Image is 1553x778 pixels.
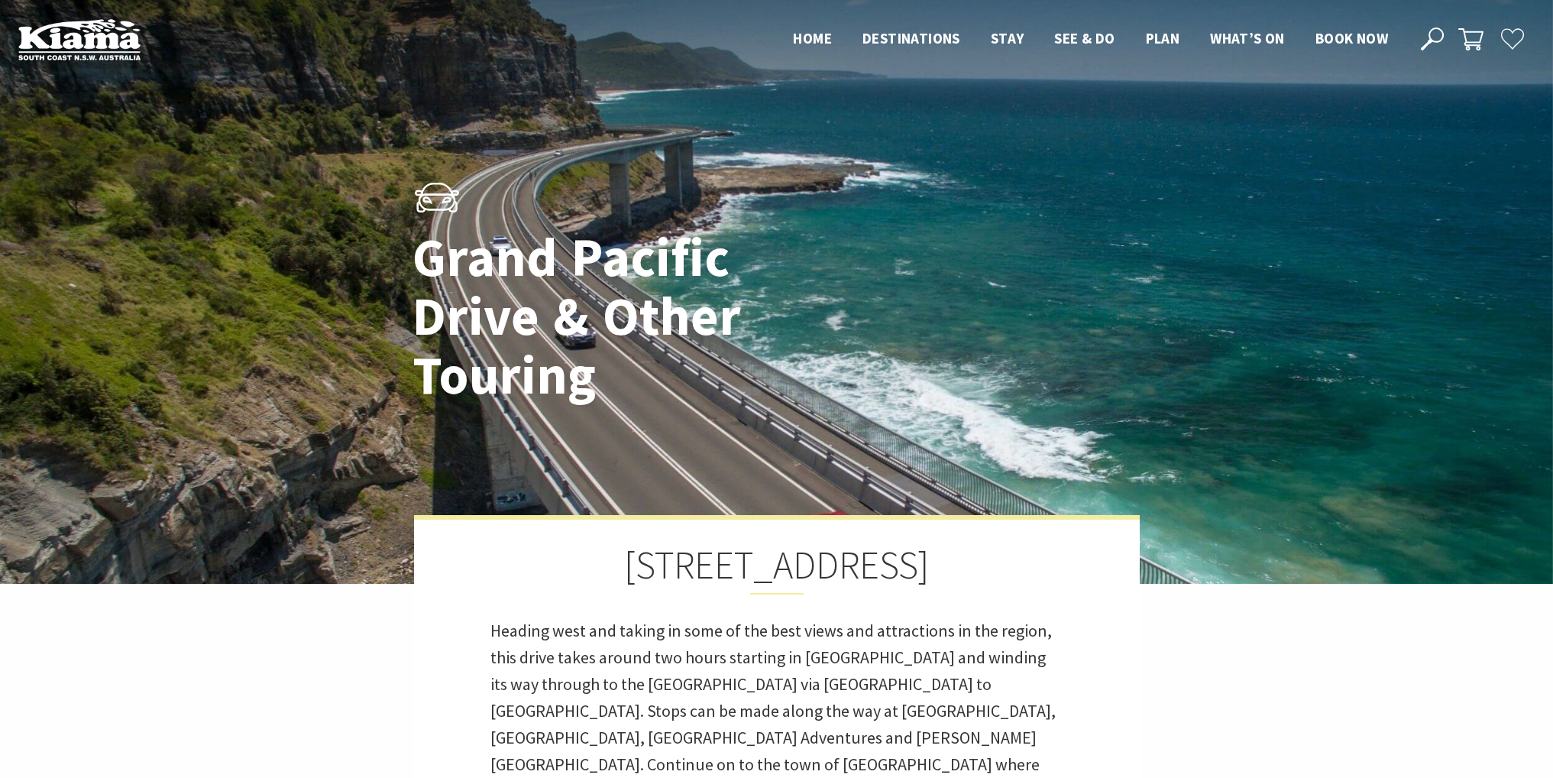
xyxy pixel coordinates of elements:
nav: Main Menu [778,27,1403,52]
span: Plan [1146,29,1180,47]
span: Destinations [862,29,960,47]
h2: [STREET_ADDRESS] [490,543,1063,595]
span: Home [793,29,832,47]
span: See & Do [1054,29,1115,47]
span: Book now [1315,29,1388,47]
img: Kiama Logo [18,18,141,60]
h1: Grand Pacific Drive & Other Touring [413,228,844,404]
span: What’s On [1210,29,1285,47]
span: Stay [991,29,1024,47]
